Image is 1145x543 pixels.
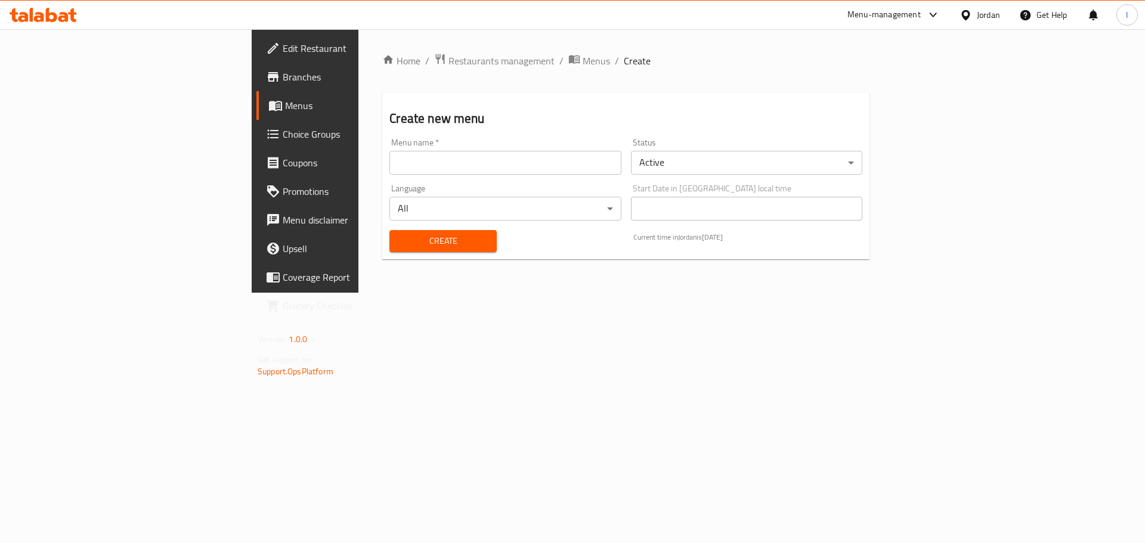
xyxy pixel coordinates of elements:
[568,53,610,69] a: Menus
[633,232,862,243] p: Current time in Jordan is [DATE]
[285,98,434,113] span: Menus
[389,197,621,221] div: All
[258,331,287,347] span: Version:
[283,241,434,256] span: Upsell
[559,54,564,68] li: /
[256,206,443,234] a: Menu disclaimer
[283,299,434,313] span: Grocery Checklist
[283,184,434,198] span: Promotions
[289,331,307,347] span: 1.0.0
[256,234,443,263] a: Upsell
[583,54,610,68] span: Menus
[256,91,443,120] a: Menus
[389,230,497,252] button: Create
[256,263,443,291] a: Coverage Report
[256,148,443,177] a: Coupons
[283,270,434,284] span: Coverage Report
[434,53,555,69] a: Restaurants management
[448,54,555,68] span: Restaurants management
[256,291,443,320] a: Grocery Checklist
[256,34,443,63] a: Edit Restaurant
[631,151,862,175] div: Active
[256,177,443,206] a: Promotions
[283,156,434,170] span: Coupons
[624,54,651,68] span: Create
[389,110,862,128] h2: Create new menu
[283,127,434,141] span: Choice Groups
[615,54,619,68] li: /
[1126,8,1128,21] span: I
[283,41,434,55] span: Edit Restaurant
[399,234,487,249] span: Create
[258,364,333,379] a: Support.OpsPlatform
[283,70,434,84] span: Branches
[256,63,443,91] a: Branches
[283,213,434,227] span: Menu disclaimer
[258,352,312,367] span: Get support on:
[256,120,443,148] a: Choice Groups
[847,8,921,22] div: Menu-management
[977,8,1000,21] div: Jordan
[389,151,621,175] input: Please enter Menu name
[382,53,869,69] nav: breadcrumb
